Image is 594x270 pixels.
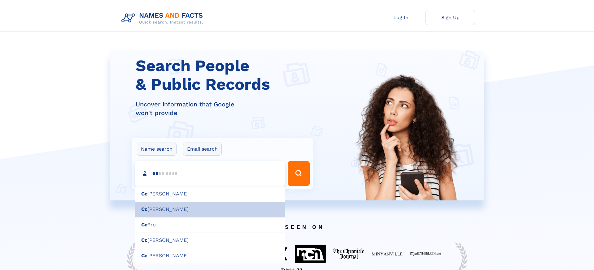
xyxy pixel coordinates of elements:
[141,191,147,197] b: Cc
[333,248,364,259] img: Featured on The Chronicle Journal
[141,237,147,243] b: Cc
[135,202,285,217] div: [PERSON_NAME]
[288,161,309,186] button: Search Button
[426,10,475,25] a: Sign Up
[137,143,177,156] label: Name search
[120,217,474,238] span: AS SEEN ON
[295,245,326,263] img: Featured on NCN
[135,248,285,264] div: [PERSON_NAME]
[372,252,403,256] img: Featured on Minyanville
[183,143,222,156] label: Email search
[135,186,285,202] div: [PERSON_NAME]
[135,161,285,186] input: search input
[410,252,441,256] img: Featured on My Mother Lode
[136,100,317,117] div: Uncover information that Google won't provide
[135,233,285,248] div: [PERSON_NAME]
[141,222,147,228] b: Cc
[350,73,464,231] img: Search People and Public records
[376,10,426,25] a: Log In
[141,253,147,259] b: Cc
[136,57,317,94] h1: Search People & Public Records
[141,206,147,212] b: Cc
[135,217,285,233] div: Pro
[119,10,208,27] img: Logo Names and Facts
